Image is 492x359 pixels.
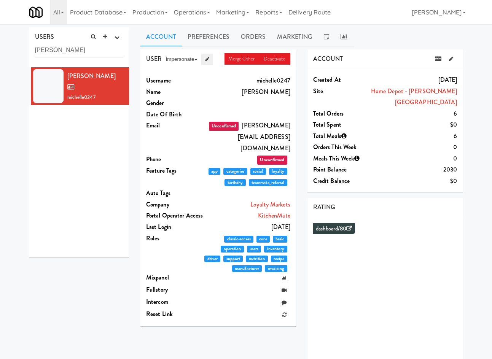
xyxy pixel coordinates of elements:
[67,94,96,101] span: michelle0247
[224,236,253,243] span: classic-access
[258,211,290,220] a: KitchenMate
[209,122,239,131] span: Unconfirmed
[249,179,287,186] span: teammate_referral
[313,108,371,119] dt: Total Orders
[146,199,204,210] dt: Company
[209,168,221,175] span: app
[146,284,204,295] dt: Fullstory
[313,164,371,175] dt: Point Balance
[313,153,371,164] dt: Meals This Week
[146,233,204,244] dt: Roles
[313,141,371,153] dt: Orders This Week
[371,130,457,142] dd: 6
[225,179,245,186] span: birthday
[313,130,371,142] dt: Total Meals
[146,187,204,199] dt: Auto Tags
[182,27,235,46] a: Preferences
[313,203,336,211] span: RATING
[313,74,371,86] dt: Created at
[146,210,204,221] dt: Portal Operator Access
[371,153,457,164] dd: 0
[146,165,204,176] dt: Feature Tags
[273,236,287,243] span: basic
[232,265,262,272] span: manufacturer
[146,86,204,98] dt: Name
[29,6,43,19] img: Micromart
[313,86,371,97] dt: Site
[146,109,204,120] dt: Date Of Birth
[371,119,457,130] dd: $0
[271,27,318,46] a: Marketing
[371,87,457,107] a: Home Depot - [PERSON_NAME][GEOGRAPHIC_DATA]
[204,120,290,154] dd: [PERSON_NAME][EMAIL_ADDRESS][DOMAIN_NAME]
[204,221,290,233] dd: [DATE]
[146,120,204,131] dt: Email
[269,168,287,175] span: loyalty
[371,141,457,153] dd: 0
[316,225,352,233] a: dashboard/80
[162,54,201,65] button: Impersonate
[250,200,290,209] a: Loyalty Markets
[223,256,243,262] span: support
[225,53,260,65] a: Merge Other
[146,54,162,63] span: USER
[146,308,204,320] dt: Reset link
[29,67,129,105] li: [PERSON_NAME]michelle0247
[204,75,290,86] dd: michelle0247
[146,221,204,233] dt: Last login
[264,246,287,253] span: inventory
[67,71,116,92] span: [PERSON_NAME]
[371,74,457,86] dd: [DATE]
[223,168,247,175] span: categories
[204,256,220,262] span: driver
[221,246,244,253] span: operation
[371,164,457,175] dd: 2030
[313,119,371,130] dt: Total Spent
[146,154,204,165] dt: Phone
[146,97,204,109] dt: Gender
[146,75,204,86] dt: Username
[313,175,371,187] dt: Credit Balance
[313,54,343,63] span: ACCOUNT
[271,256,287,262] span: recipe
[260,53,290,65] a: Deactivate
[235,27,272,46] a: Orders
[246,256,267,262] span: nutrition
[146,272,204,283] dt: Mixpanel
[146,296,204,308] dt: Intercom
[256,236,270,243] span: core
[204,86,290,98] dd: [PERSON_NAME]
[250,168,266,175] span: social
[35,32,54,41] span: USERS
[257,156,287,165] span: Unconfirmed
[35,43,124,57] input: Search user
[247,246,261,253] span: users
[265,265,287,272] span: invoicing
[371,108,457,119] dd: 6
[371,175,457,187] dd: $0
[140,27,182,46] a: Account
